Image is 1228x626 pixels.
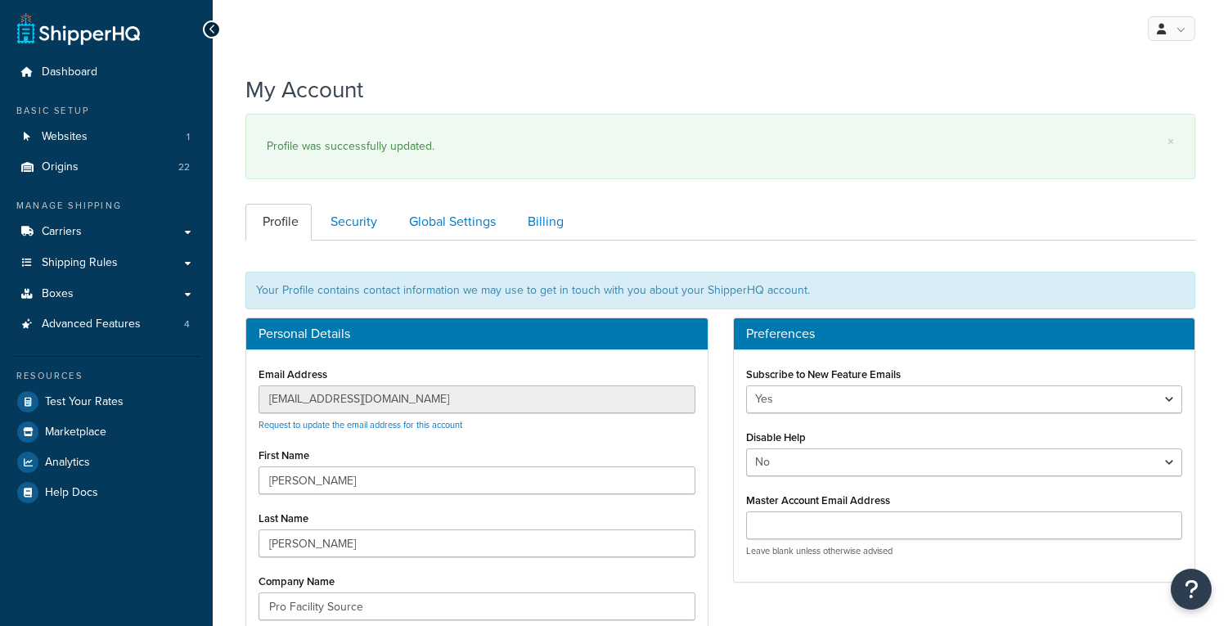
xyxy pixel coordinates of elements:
[267,135,1174,158] div: Profile was successfully updated.
[12,57,200,88] a: Dashboard
[12,199,200,213] div: Manage Shipping
[12,152,200,182] a: Origins 22
[746,327,1183,341] h3: Preferences
[12,309,200,340] li: Advanced Features
[746,431,806,444] label: Disable Help
[12,217,200,247] a: Carriers
[178,160,190,174] span: 22
[259,449,309,462] label: First Name
[42,130,88,144] span: Websites
[12,448,200,477] a: Analytics
[259,368,327,381] label: Email Address
[259,512,308,525] label: Last Name
[259,418,462,431] a: Request to update the email address for this account
[259,327,695,341] h3: Personal Details
[392,204,509,241] a: Global Settings
[17,12,140,45] a: ShipperHQ Home
[12,369,200,383] div: Resources
[42,65,97,79] span: Dashboard
[12,122,200,152] a: Websites 1
[12,417,200,447] a: Marketplace
[45,426,106,439] span: Marketplace
[12,152,200,182] li: Origins
[245,74,363,106] h1: My Account
[12,478,200,507] a: Help Docs
[746,545,1183,557] p: Leave blank unless otherwise advised
[245,272,1195,309] div: Your Profile contains contact information we may use to get in touch with you about your ShipperH...
[42,318,141,331] span: Advanced Features
[1167,135,1174,148] a: ×
[42,160,79,174] span: Origins
[313,204,390,241] a: Security
[511,204,577,241] a: Billing
[12,279,200,309] a: Boxes
[12,387,200,417] a: Test Your Rates
[12,122,200,152] li: Websites
[42,287,74,301] span: Boxes
[42,225,82,239] span: Carriers
[45,486,98,500] span: Help Docs
[12,104,200,118] div: Basic Setup
[746,368,901,381] label: Subscribe to New Feature Emails
[45,395,124,409] span: Test Your Rates
[259,575,335,588] label: Company Name
[187,130,190,144] span: 1
[184,318,190,331] span: 4
[45,456,90,470] span: Analytics
[1171,569,1212,610] button: Open Resource Center
[12,248,200,278] a: Shipping Rules
[746,494,890,507] label: Master Account Email Address
[42,256,118,270] span: Shipping Rules
[245,204,312,241] a: Profile
[12,309,200,340] a: Advanced Features 4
